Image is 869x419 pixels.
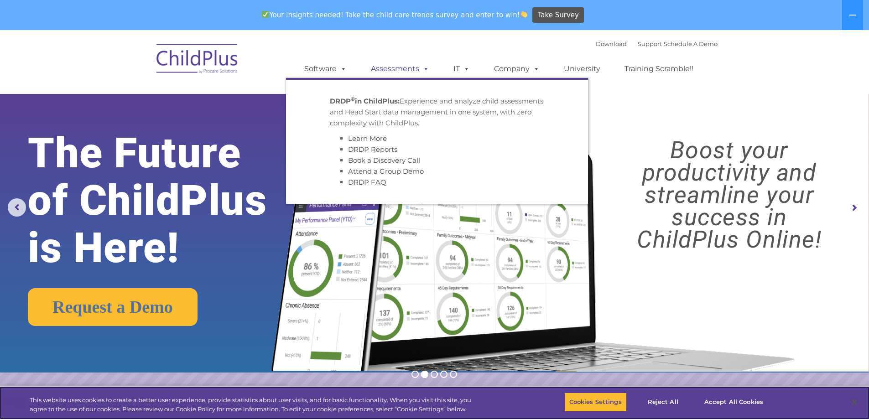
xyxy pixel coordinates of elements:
rs-layer: Boost your productivity and streamline your success in ChildPlus Online! [600,139,858,251]
a: Training Scramble!! [615,60,702,78]
span: Your insights needed! Take the child care trends survey and enter to win! [258,6,531,24]
button: Reject All [635,393,692,412]
span: Take Survey [538,7,579,23]
p: Experience and analyze child assessments and Head Start data management in one system, with zero ... [330,96,544,129]
a: DRDP Reports [348,145,397,154]
a: Download [596,40,627,47]
button: Cookies Settings [564,393,627,412]
span: Phone number [127,98,166,104]
button: Close [844,392,864,412]
img: 👏 [520,11,527,18]
a: Support [638,40,662,47]
sup: © [351,96,355,102]
a: Software [295,60,356,78]
a: Schedule A Demo [664,40,718,47]
a: Company [485,60,549,78]
a: Learn More [348,134,387,143]
span: Last name [127,60,155,67]
a: IT [444,60,479,78]
a: Book a Discovery Call [348,156,420,165]
button: Accept All Cookies [699,393,768,412]
rs-layer: The Future of ChildPlus is Here! [28,129,305,272]
div: This website uses cookies to create a better user experience, provide statistics about user visit... [30,396,478,414]
a: DRDP FAQ [348,178,386,186]
a: Attend a Group Demo [348,167,424,176]
a: Assessments [362,60,438,78]
img: ChildPlus by Procare Solutions [152,37,243,83]
a: Request a Demo [28,288,198,326]
img: ✅ [262,11,269,18]
font: | [596,40,718,47]
a: Take Survey [532,7,584,23]
a: University [555,60,609,78]
strong: DRDP in ChildPlus: [330,97,400,105]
